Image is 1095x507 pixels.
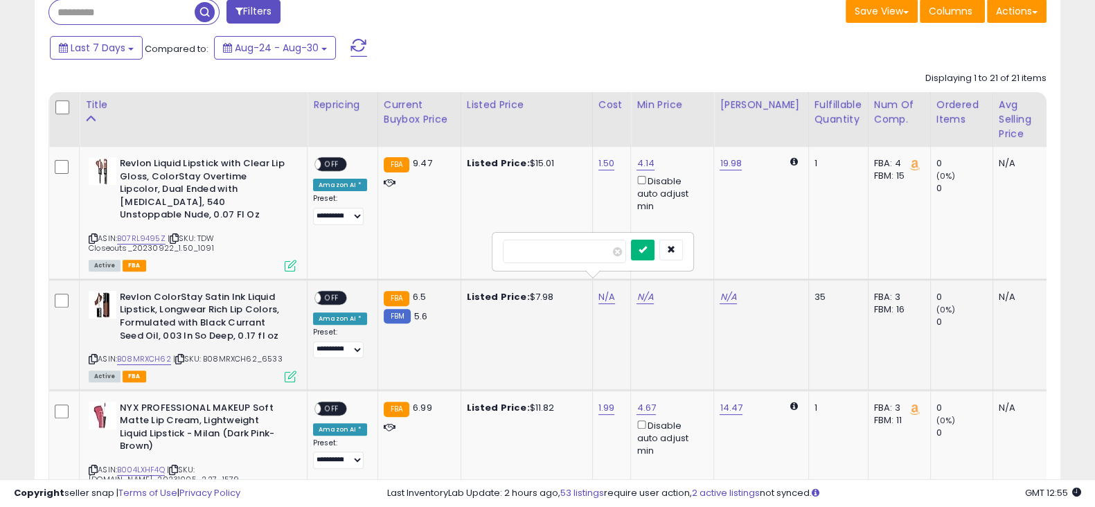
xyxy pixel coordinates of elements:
a: B004LXHF4Q [117,464,165,476]
div: Preset: [313,328,367,358]
b: Revlon ColorStay Satin Ink Liquid Lipstick, Longwear Rich Lip Colors, Formulated with Black Curra... [120,291,288,346]
div: FBA: 3 [874,291,920,303]
div: ASIN: [89,157,296,270]
span: 6.5 [413,290,426,303]
b: Listed Price: [467,157,530,170]
small: FBA [384,402,409,417]
div: Avg Selling Price [999,98,1049,141]
div: FBM: 16 [874,303,920,316]
small: FBA [384,157,409,172]
a: 2 active listings [692,486,760,499]
a: B08MRXCH62 [117,353,171,365]
div: FBM: 11 [874,414,920,427]
span: 6.99 [413,401,432,414]
span: Aug-24 - Aug-30 [235,41,319,55]
span: All listings currently available for purchase on Amazon [89,260,121,272]
span: OFF [321,292,343,303]
a: 1.50 [598,157,615,170]
div: $15.01 [467,157,582,170]
span: Last 7 Days [71,41,125,55]
span: OFF [321,159,343,170]
span: 9.47 [413,157,432,170]
img: 41o1CwHyJRL._SL40_.jpg [89,291,116,319]
div: 0 [936,402,992,414]
a: 4.67 [636,401,656,415]
div: N/A [999,157,1044,170]
div: N/A [999,291,1044,303]
a: Privacy Policy [179,486,240,499]
div: Ordered Items [936,98,987,127]
small: FBM [384,309,411,323]
small: (0%) [936,170,956,181]
div: Current Buybox Price [384,98,455,127]
div: Disable auto adjust min [636,418,703,457]
a: 14.47 [720,401,742,415]
div: 1 [814,402,857,414]
a: Terms of Use [118,486,177,499]
small: (0%) [936,415,956,426]
a: N/A [636,290,653,304]
div: ASIN: [89,291,296,381]
div: [PERSON_NAME] [720,98,802,112]
a: 4.14 [636,157,655,170]
div: Min Price [636,98,708,112]
span: | SKU: TDW Closeouts_20230922_1.50_1091 [89,233,215,254]
span: | SKU: B08MRXCH62_6533 [173,353,283,364]
span: All listings currently available for purchase on Amazon [89,371,121,382]
span: FBA [123,371,146,382]
div: Repricing [313,98,372,112]
div: 0 [936,427,992,439]
div: Listed Price [467,98,587,112]
a: B07RL9495Z [117,233,166,244]
div: Num of Comp. [874,98,925,127]
div: seller snap | | [14,487,240,500]
span: 5.6 [414,310,427,323]
span: 2025-09-7 12:55 GMT [1025,486,1081,499]
button: Last 7 Days [50,36,143,60]
div: N/A [999,402,1044,414]
div: Last InventoryLab Update: 2 hours ago, require user action, not synced. [387,487,1081,500]
div: Fulfillable Quantity [814,98,862,127]
div: FBA: 4 [874,157,920,170]
a: 53 listings [560,486,604,499]
div: 1 [814,157,857,170]
a: N/A [598,290,615,304]
div: Cost [598,98,625,112]
a: 1.99 [598,401,615,415]
div: Disable auto adjust min [636,173,703,213]
strong: Copyright [14,486,64,499]
a: N/A [720,290,736,304]
div: $7.98 [467,291,582,303]
div: 0 [936,291,992,303]
div: FBM: 15 [874,170,920,182]
b: Revlon Liquid Lipstick with Clear Lip Gloss, ColorStay Overtime Lipcolor, Dual Ended with [MEDICA... [120,157,288,225]
div: 0 [936,182,992,195]
div: FBA: 3 [874,402,920,414]
div: $11.82 [467,402,582,414]
div: Amazon AI * [313,179,367,191]
span: Columns [929,4,972,18]
div: 0 [936,157,992,170]
b: Listed Price: [467,401,530,414]
button: Aug-24 - Aug-30 [214,36,336,60]
div: Displaying 1 to 21 of 21 items [925,72,1047,85]
div: 35 [814,291,857,303]
small: FBA [384,291,409,306]
div: Amazon AI * [313,312,367,325]
div: Amazon AI * [313,423,367,436]
div: Preset: [313,438,367,469]
small: (0%) [936,304,956,315]
img: 419maDyuUQL._SL40_.jpg [89,157,116,185]
span: Compared to: [145,42,208,55]
span: FBA [123,260,146,272]
a: 19.98 [720,157,742,170]
b: NYX PROFESSIONAL MAKEUP Soft Matte Lip Cream, Lightweight Liquid Lipstick - Milan (Dark Pink-Brown) [120,402,288,456]
div: Title [85,98,301,112]
div: Preset: [313,194,367,224]
span: OFF [321,402,343,414]
b: Listed Price: [467,290,530,303]
div: 0 [936,316,992,328]
img: 31jS+a2auoS._SL40_.jpg [89,402,116,429]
